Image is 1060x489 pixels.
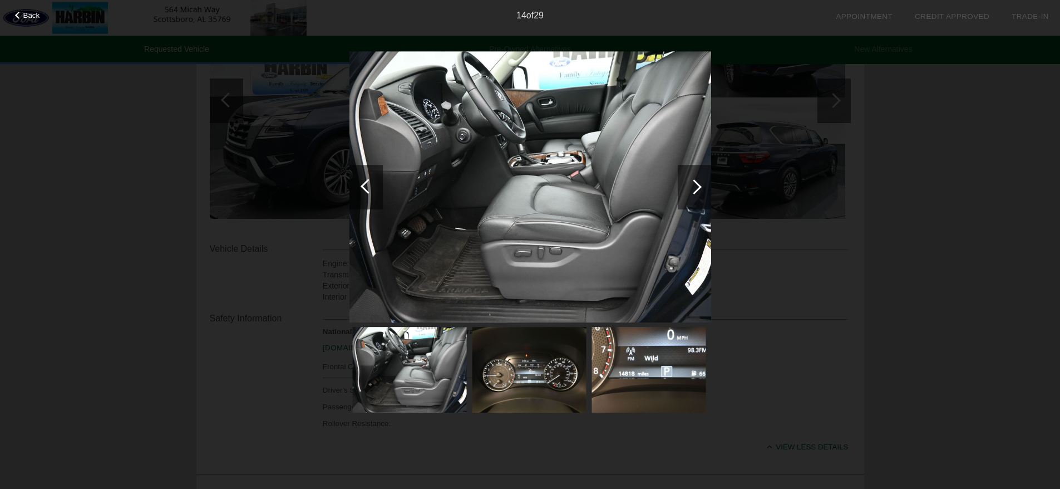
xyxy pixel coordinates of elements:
[1012,12,1049,21] a: Trade-In
[516,11,526,20] span: 14
[915,12,989,21] a: Credit Approved
[349,51,711,323] img: bdfe2d7be82b1c369f73f58ab58a5639x.jpg
[472,327,586,413] img: 2093d683d6699fb34d51096fa0e06621x.jpg
[534,11,544,20] span: 29
[836,12,893,21] a: Appointment
[591,327,706,413] img: 50434332617579c21af7f7e98a20aedcx.jpg
[23,11,40,19] span: Back
[352,327,466,413] img: bdfe2d7be82b1c369f73f58ab58a5639x.jpg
